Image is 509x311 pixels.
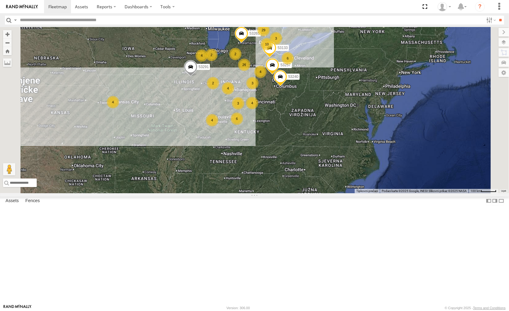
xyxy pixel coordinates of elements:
[107,96,119,108] div: 4
[382,189,467,193] span: Podaci karte ©2025 Google, INEGI Slikovni prikaz ©2025 NASA
[229,48,241,60] div: 2
[270,32,282,44] div: 3
[473,306,506,310] a: Terms and Conditions
[222,82,234,94] div: 4
[246,97,258,109] div: 4
[469,189,498,193] button: Mjerilo karte: 100 km naprema 47 piksela
[3,305,32,311] a: Visit our Website
[484,16,497,25] label: Search Filter Options
[3,47,12,55] button: Zoom Home
[246,77,259,89] div: 3
[232,97,244,109] div: 3
[238,59,250,71] div: 26
[254,66,267,78] div: 4
[498,197,504,205] label: Hide Summary Table
[499,68,509,77] label: Map Settings
[2,197,22,205] label: Assets
[282,52,294,64] div: 6
[470,189,481,193] span: 100 km
[6,5,38,9] img: rand-logo.svg
[249,31,260,36] span: 53265
[22,197,43,205] label: Fences
[3,38,12,47] button: Zoom out
[207,77,219,89] div: 2
[196,49,208,62] div: 4
[475,2,485,12] i: ?
[445,306,506,310] div: © Copyright 2025 -
[231,113,243,125] div: 6
[206,114,218,126] div: 4
[198,65,208,69] span: 53291
[492,197,498,205] label: Dock Summary Table to the Right
[288,75,298,79] span: 53240
[226,306,250,310] div: Version: 306.00
[3,58,12,67] label: Measure
[280,63,290,67] span: 53257
[356,189,378,193] button: Tipkovni prečaci
[3,163,15,175] button: Povucite Pegmana na kartu da biste otvorili Street View
[205,49,218,61] div: 2
[436,2,453,11] div: Miky Transport
[486,197,492,205] label: Dock Summary Table to the Left
[501,190,506,192] a: Uvjeti (otvara se u novoj kartici)
[3,30,12,38] button: Zoom in
[257,24,270,36] div: 29
[277,46,287,50] span: 53133
[261,38,273,50] div: 10
[13,16,18,25] label: Search Query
